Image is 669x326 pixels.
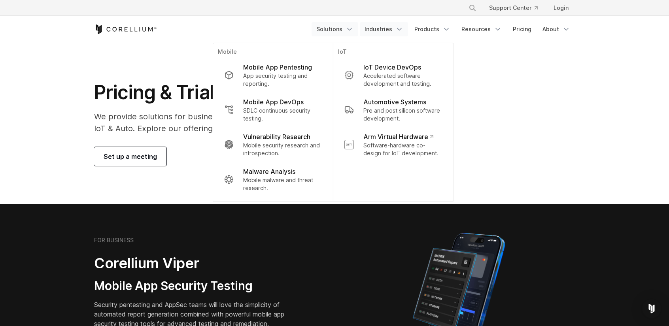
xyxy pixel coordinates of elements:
[363,132,433,141] p: Arm Virtual Hardware
[363,62,421,72] p: IoT Device DevOps
[218,48,328,58] p: Mobile
[94,24,157,34] a: Corellium Home
[410,22,455,36] a: Products
[243,62,312,72] p: Mobile App Pentesting
[94,81,409,104] h1: Pricing & Trials
[218,127,328,162] a: Vulnerability Research Mobile security research and introspection.
[459,1,575,15] div: Navigation Menu
[363,97,426,107] p: Automotive Systems
[94,254,297,272] h2: Corellium Viper
[338,48,449,58] p: IoT
[243,72,322,88] p: App security testing and reporting.
[243,141,322,157] p: Mobile security research and introspection.
[243,132,310,141] p: Vulnerability Research
[104,152,157,161] span: Set up a meeting
[218,92,328,127] a: Mobile App DevOps SDLC continuous security testing.
[508,22,536,36] a: Pricing
[243,107,322,122] p: SDLC continuous security testing.
[94,111,409,134] p: We provide solutions for businesses, research teams, community individuals, and IoT & Auto. Explo...
[94,147,166,166] a: Set up a meeting
[483,1,544,15] a: Support Center
[465,1,480,15] button: Search
[547,1,575,15] a: Login
[363,141,442,157] p: Software-hardware co-design for IoT development.
[363,72,442,88] p: Accelerated software development and testing.
[338,92,449,127] a: Automotive Systems Pre and post silicon software development.
[312,22,575,36] div: Navigation Menu
[243,167,295,176] p: Malware Analysis
[360,22,408,36] a: Industries
[363,107,442,122] p: Pre and post silicon software development.
[243,176,322,192] p: Mobile malware and threat research.
[312,22,358,36] a: Solutions
[457,22,506,36] a: Resources
[218,162,328,197] a: Malware Analysis Mobile malware and threat research.
[218,58,328,92] a: Mobile App Pentesting App security testing and reporting.
[538,22,575,36] a: About
[338,127,449,162] a: Arm Virtual Hardware Software-hardware co-design for IoT development.
[94,237,134,244] h6: FOR BUSINESS
[94,279,297,294] h3: Mobile App Security Testing
[243,97,304,107] p: Mobile App DevOps
[338,58,449,92] a: IoT Device DevOps Accelerated software development and testing.
[642,299,661,318] div: Open Intercom Messenger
